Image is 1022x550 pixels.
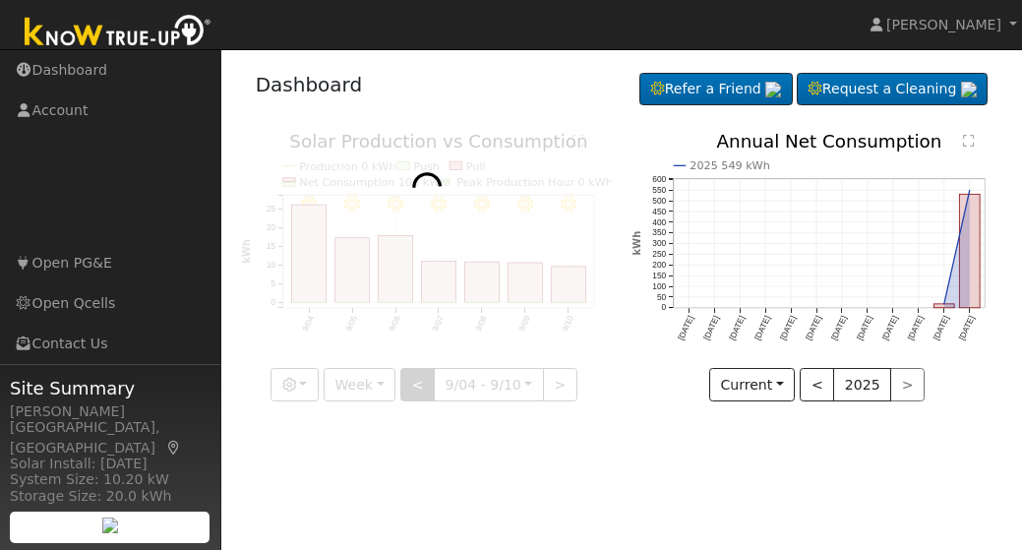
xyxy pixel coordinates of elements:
[960,195,981,309] rect: onclick=""
[957,315,977,342] text: [DATE]
[652,250,666,260] text: 250
[652,207,666,216] text: 450
[10,401,210,422] div: [PERSON_NAME]
[934,304,955,308] rect: onclick=""
[797,73,988,106] a: Request a Cleaning
[880,315,900,342] text: [DATE]
[10,417,210,458] div: [GEOGRAPHIC_DATA], [GEOGRAPHIC_DATA]
[701,315,721,342] text: [DATE]
[855,315,874,342] text: [DATE]
[886,17,1001,32] span: [PERSON_NAME]
[765,82,781,97] img: retrieve
[778,315,798,342] text: [DATE]
[906,315,926,342] text: [DATE]
[709,368,796,401] button: Current
[652,281,666,291] text: 100
[10,486,210,507] div: Storage Size: 20.0 kWh
[639,73,793,106] a: Refer a Friend
[661,303,666,313] text: 0
[652,196,666,206] text: 500
[652,217,666,227] text: 400
[690,160,770,173] text: 2025 549 kWh
[656,292,666,302] text: 50
[10,375,210,401] span: Site Summary
[800,368,834,401] button: <
[10,454,210,474] div: Solar Install: [DATE]
[102,518,118,533] img: retrieve
[963,134,975,148] text: 
[165,440,183,456] a: Map
[676,315,695,342] text: [DATE]
[10,469,210,490] div: System Size: 10.20 kW
[652,271,666,280] text: 150
[256,73,363,96] a: Dashboard
[652,239,666,249] text: 300
[829,315,849,342] text: [DATE]
[652,228,666,238] text: 350
[652,260,666,270] text: 200
[652,174,666,184] text: 600
[804,315,823,342] text: [DATE]
[932,315,951,342] text: [DATE]
[716,131,941,152] text: Annual Net Consumption
[727,315,747,342] text: [DATE]
[961,82,977,97] img: retrieve
[942,303,945,306] circle: onclick=""
[652,185,666,195] text: 550
[833,368,891,401] button: 2025
[631,231,642,256] text: kWh
[968,189,971,192] circle: onclick=""
[752,315,772,342] text: [DATE]
[15,11,221,55] img: Know True-Up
